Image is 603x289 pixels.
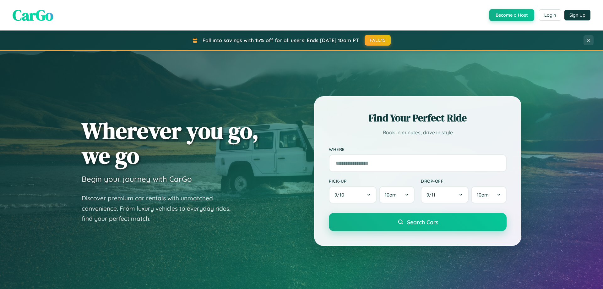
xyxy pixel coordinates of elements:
[329,111,507,125] h2: Find Your Perfect Ride
[385,192,397,198] span: 10am
[426,192,438,198] span: 9 / 11
[477,192,489,198] span: 10am
[489,9,534,21] button: Become a Host
[564,10,590,20] button: Sign Up
[421,178,507,184] label: Drop-off
[82,174,192,184] h3: Begin your journey with CarGo
[365,35,391,46] button: FALL15
[82,193,239,224] p: Discover premium car rentals with unmatched convenience. From luxury vehicles to everyday rides, ...
[334,192,347,198] span: 9 / 10
[471,186,507,203] button: 10am
[329,128,507,137] p: Book in minutes, drive in style
[329,186,377,203] button: 9/10
[329,147,507,152] label: Where
[203,37,360,43] span: Fall into savings with 15% off for all users! Ends [DATE] 10am PT.
[407,219,438,225] span: Search Cars
[379,186,415,203] button: 10am
[329,213,507,231] button: Search Cars
[539,9,561,21] button: Login
[13,5,53,25] span: CarGo
[421,186,469,203] button: 9/11
[82,118,259,168] h1: Wherever you go, we go
[329,178,415,184] label: Pick-up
